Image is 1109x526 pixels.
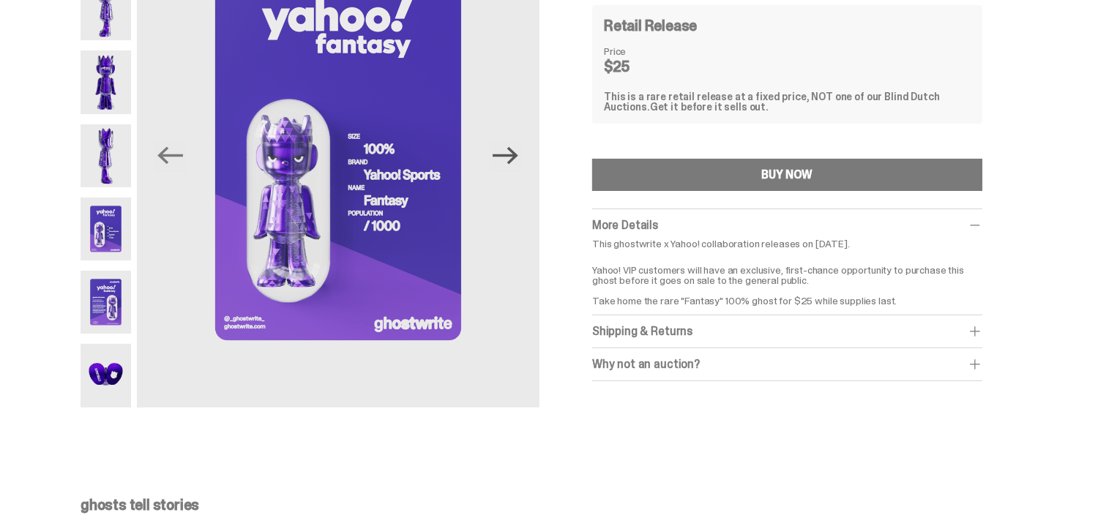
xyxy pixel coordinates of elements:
[592,324,982,339] div: Shipping & Returns
[592,238,982,249] p: This ghostwrite x Yahoo! collaboration releases on [DATE].
[592,159,982,191] button: BUY NOW
[81,124,131,187] img: Yahoo-HG---4.png
[650,100,769,113] span: Get it before it sells out.
[592,217,658,233] span: More Details
[81,497,1017,512] p: ghosts tell stories
[81,271,131,334] img: Yahoo-HG---6.png
[592,357,982,372] div: Why not an auction?
[81,344,131,407] img: Yahoo-HG---7.png
[154,140,187,172] button: Previous
[604,59,677,74] dd: $25
[604,18,697,33] h4: Retail Release
[490,140,522,172] button: Next
[81,198,131,260] img: Yahoo-HG---5.png
[762,169,813,181] div: BUY NOW
[81,50,131,113] img: Yahoo-HG---3.png
[592,255,982,306] p: Yahoo! VIP customers will have an exclusive, first-chance opportunity to purchase this ghost befo...
[604,91,971,112] div: This is a rare retail release at a fixed price, NOT one of our Blind Dutch Auctions.
[604,46,677,56] dt: Price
